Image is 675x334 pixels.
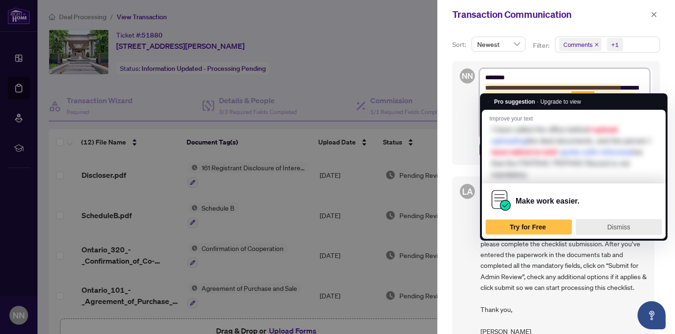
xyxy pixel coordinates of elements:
[533,40,551,51] p: Filter:
[462,185,473,198] span: LA
[480,68,650,138] textarea: To enrich screen reader interactions, please activate Accessibility in Grammarly extension settings
[594,42,599,47] span: close
[611,40,619,49] div: +1
[452,8,648,22] div: Transaction Communication
[477,37,520,51] span: Newest
[452,39,468,50] p: Sort:
[651,11,657,18] span: close
[637,301,666,329] button: Open asap
[559,38,601,51] span: Comments
[480,142,505,158] button: Post
[462,70,473,82] span: NN
[563,40,592,49] span: Comments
